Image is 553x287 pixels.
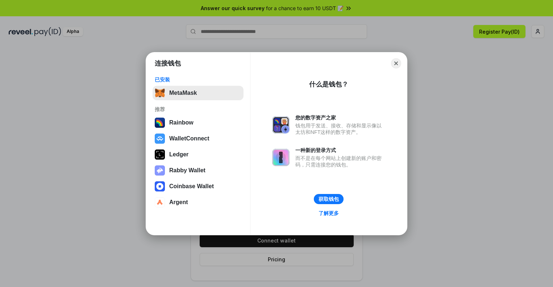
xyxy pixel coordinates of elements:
button: Coinbase Wallet [153,179,244,194]
div: 推荐 [155,106,241,113]
img: svg+xml,%3Csvg%20xmlns%3D%22http%3A%2F%2Fwww.w3.org%2F2000%2Fsvg%22%20fill%3D%22none%22%20viewBox... [272,149,290,166]
img: svg+xml,%3Csvg%20width%3D%22120%22%20height%3D%22120%22%20viewBox%3D%220%200%20120%20120%22%20fil... [155,118,165,128]
h1: 连接钱包 [155,59,181,68]
div: 获取钱包 [319,196,339,202]
div: 而不是在每个网站上创建新的账户和密码，只需连接您的钱包。 [295,155,385,168]
img: svg+xml,%3Csvg%20width%3D%2228%22%20height%3D%2228%22%20viewBox%3D%220%200%2028%2028%22%20fill%3D... [155,181,165,191]
div: Rabby Wallet [169,167,205,174]
div: WalletConnect [169,135,209,142]
button: Rabby Wallet [153,163,244,178]
div: 了解更多 [319,210,339,216]
div: MetaMask [169,90,197,96]
div: Coinbase Wallet [169,183,214,190]
img: svg+xml,%3Csvg%20fill%3D%22none%22%20height%3D%2233%22%20viewBox%3D%220%200%2035%2033%22%20width%... [155,88,165,98]
a: 了解更多 [314,208,343,218]
div: 什么是钱包？ [309,80,348,89]
button: WalletConnect [153,131,244,146]
div: Rainbow [169,119,194,126]
div: Argent [169,199,188,206]
div: Ledger [169,151,188,158]
img: svg+xml,%3Csvg%20xmlns%3D%22http%3A%2F%2Fwww.w3.org%2F2000%2Fsvg%22%20fill%3D%22none%22%20viewBox... [155,165,165,176]
button: Rainbow [153,115,244,130]
button: Argent [153,195,244,210]
button: 获取钱包 [314,194,344,204]
button: MetaMask [153,86,244,100]
img: svg+xml,%3Csvg%20width%3D%2228%22%20height%3D%2228%22%20viewBox%3D%220%200%2028%2028%22%20fill%3D... [155,134,165,144]
img: svg+xml,%3Csvg%20xmlns%3D%22http%3A%2F%2Fwww.w3.org%2F2000%2Fsvg%22%20fill%3D%22none%22%20viewBox... [272,116,290,134]
div: 钱包用于发送、接收、存储和显示像以太坊和NFT这样的数字资产。 [295,122,385,135]
img: svg+xml,%3Csvg%20xmlns%3D%22http%3A%2F%2Fwww.w3.org%2F2000%2Fsvg%22%20width%3D%2228%22%20height%3... [155,149,165,160]
div: 已安装 [155,76,241,83]
div: 一种新的登录方式 [295,147,385,153]
div: 您的数字资产之家 [295,114,385,121]
button: Ledger [153,147,244,162]
button: Close [391,58,401,68]
img: svg+xml,%3Csvg%20width%3D%2228%22%20height%3D%2228%22%20viewBox%3D%220%200%2028%2028%22%20fill%3D... [155,197,165,207]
